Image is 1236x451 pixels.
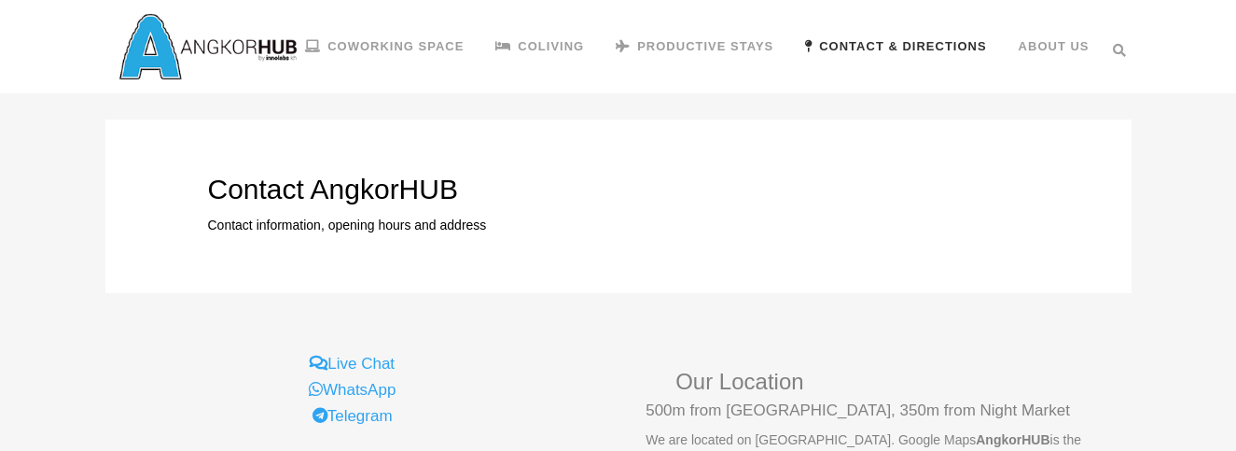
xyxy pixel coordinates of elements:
[312,407,393,434] a: Telegram
[327,39,464,53] span: Coworking Space
[309,381,396,408] a: WhatsApp
[208,176,1020,213] h1: Contact AngkorHUB
[1019,39,1090,53] span: About us
[310,355,395,382] a: Live Chat
[976,432,1049,447] strong: AngkorHUB
[819,39,986,53] span: Contact & Directions
[637,39,773,53] span: Productive Stays
[646,402,1121,428] h3: 500m from [GEOGRAPHIC_DATA], 350m from Night Market
[208,213,1020,237] span: Contact information, opening hours and address
[518,39,584,53] span: Coliving
[675,355,1121,402] h2: Our Location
